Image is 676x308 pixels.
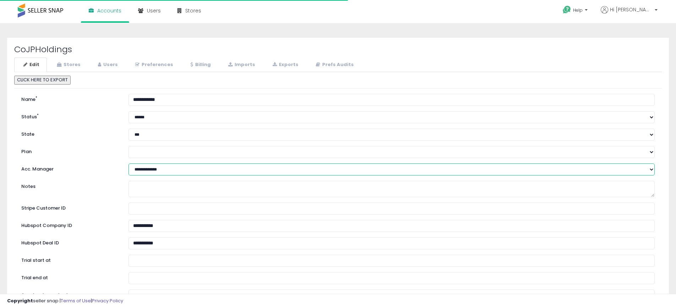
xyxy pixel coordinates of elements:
[16,94,123,103] label: Name
[16,111,123,120] label: Status
[48,58,88,72] a: Stores
[16,129,123,138] label: State
[89,58,125,72] a: Users
[14,76,71,85] button: CLICK HERE TO EXPORT
[97,7,121,14] span: Accounts
[14,45,662,54] h2: CoJPHoldings
[7,297,33,304] strong: Copyright
[562,5,571,14] i: Get Help
[263,58,306,72] a: Exports
[14,58,47,72] a: Edit
[7,298,123,304] div: seller snap | |
[126,58,181,72] a: Preferences
[16,255,123,264] label: Trial start at
[219,58,263,72] a: Imports
[16,181,123,190] label: Notes
[16,163,123,173] label: Acc. Manager
[610,6,653,13] span: Hi [PERSON_NAME]
[16,202,123,212] label: Stripe Customer ID
[573,7,583,13] span: Help
[16,146,123,155] label: Plan
[16,220,123,229] label: Hubspot Company ID
[61,297,91,304] a: Terms of Use
[601,6,658,22] a: Hi [PERSON_NAME]
[92,297,123,304] a: Privacy Policy
[16,237,123,247] label: Hubspot Deal ID
[16,290,123,299] label: Accelerator ends at
[16,272,123,281] label: Trial end at
[185,7,201,14] span: Stores
[181,58,218,72] a: Billing
[147,7,161,14] span: Users
[307,58,361,72] a: Prefs Audits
